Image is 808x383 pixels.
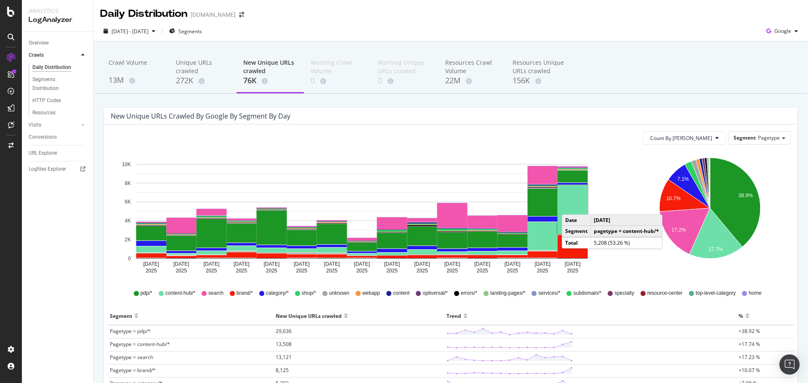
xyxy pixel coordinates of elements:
a: Overview [29,39,87,48]
text: 6K [125,199,131,205]
a: Segments Distribution [32,75,87,93]
text: [DATE] [534,261,550,267]
span: optiversal/* [423,290,447,297]
text: [DATE] [565,261,581,267]
text: 2025 [206,268,217,274]
text: 2025 [326,268,338,274]
div: [DOMAIN_NAME] [191,11,236,19]
text: 4K [125,218,131,224]
div: Trend [447,309,461,322]
span: services/* [538,290,560,297]
text: 2025 [296,268,308,274]
svg: A chart. [630,151,789,277]
span: 13,121 [276,354,292,361]
text: 10.7% [666,195,680,201]
td: Total [562,237,591,248]
text: 2025 [236,268,247,274]
text: [DATE] [294,261,310,267]
text: 2025 [146,268,157,274]
span: landing-pages/* [490,290,525,297]
div: 0 [378,75,432,86]
div: New Unique URLs crawled by google by Segment by Day [111,112,290,120]
text: [DATE] [234,261,250,267]
button: Segments [166,24,205,38]
div: Segment [110,309,132,322]
span: [DATE] - [DATE] [112,28,149,35]
span: brand/* [237,290,253,297]
div: Warning Unique URLs crawled [378,58,432,75]
div: Conversions [29,133,57,142]
button: Google [763,24,801,38]
text: 2025 [537,268,548,274]
div: Overview [29,39,49,48]
div: New Unique URLs crawled [243,58,297,75]
text: 2K [125,237,131,243]
text: [DATE] [324,261,340,267]
text: 8K [125,180,131,186]
a: Logfiles Explorer [29,165,87,174]
span: Pagetype = search [110,354,153,361]
svg: A chart. [111,151,613,277]
div: Open Intercom Messenger [779,354,800,375]
span: +17.23 % [739,354,760,361]
a: URL Explorer [29,149,87,158]
span: shop/* [302,290,316,297]
text: 2025 [507,268,518,274]
text: 2025 [477,268,488,274]
a: Visits [29,121,79,129]
td: 5,208 (53.26 %) [591,237,662,248]
div: Visits [29,121,41,129]
div: Daily Distribution [100,7,187,21]
text: [DATE] [505,261,521,267]
text: 2025 [356,268,368,274]
div: 272K [176,75,230,86]
td: [DATE] [591,215,662,226]
span: +38.92 % [739,328,760,335]
div: Resources Unique URLs crawled [513,58,566,75]
td: Segment [562,226,591,237]
span: search [208,290,223,297]
text: 10K [122,161,131,167]
text: [DATE] [173,261,189,267]
div: Analytics [29,7,86,15]
span: unknown [329,290,349,297]
a: Daily Distribution [32,63,87,72]
span: errors/* [461,290,477,297]
span: Google [774,27,791,34]
div: Crawl Volume [109,58,162,74]
span: resource-center [647,290,683,297]
div: Warning Crawl Volume [311,58,364,75]
text: [DATE] [203,261,219,267]
text: 17.2% [671,227,686,233]
a: HTTP Codes [32,96,87,105]
a: Crawls [29,51,79,60]
span: category/* [266,290,289,297]
span: +17.74 % [739,341,760,348]
span: Count By Day [650,135,712,142]
td: Date [562,215,591,226]
span: specialty [614,290,634,297]
span: 13,508 [276,341,292,348]
text: 17.7% [708,246,723,252]
button: Count By [PERSON_NAME] [643,131,726,145]
div: % [739,309,743,322]
text: 2025 [447,268,458,274]
div: 13M [109,75,162,86]
span: 29,636 [276,328,292,335]
span: Pagetype = pdp/* [110,328,151,335]
div: 22M [445,75,499,86]
text: 2025 [417,268,428,274]
div: arrow-right-arrow-left [239,12,244,18]
text: 2025 [567,268,578,274]
span: home [749,290,761,297]
text: 0 [128,256,131,261]
span: Pagetype [758,134,780,141]
span: content [393,290,409,297]
text: [DATE] [143,261,159,267]
div: Resources [32,108,56,117]
span: Pagetype = content-hub/* [110,341,170,348]
text: [DATE] [414,261,430,267]
a: Resources [32,108,87,117]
